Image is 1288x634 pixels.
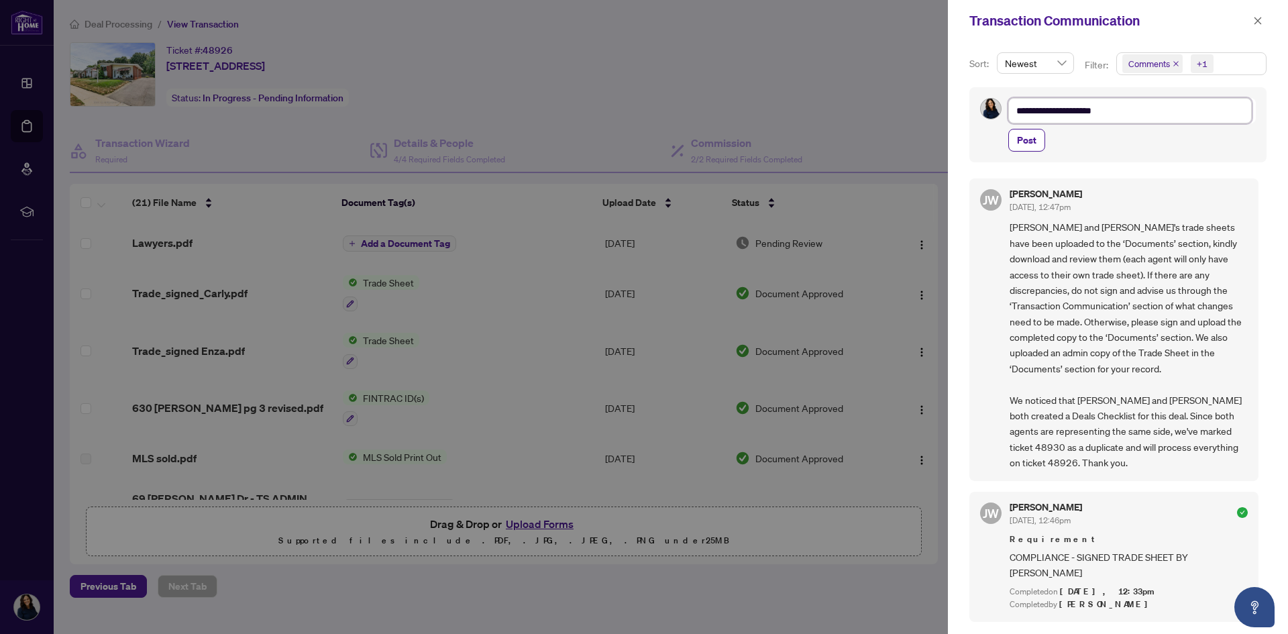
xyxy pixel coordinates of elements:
[1060,586,1157,597] span: [DATE], 12:33pm
[1010,202,1071,212] span: [DATE], 12:47pm
[1010,219,1248,470] span: [PERSON_NAME] and [PERSON_NAME]'s trade sheets have been uploaded to the ‘Documents’ section, kin...
[983,191,999,209] span: JW
[1008,129,1045,152] button: Post
[1234,587,1275,627] button: Open asap
[1173,60,1179,67] span: close
[969,11,1249,31] div: Transaction Communication
[1085,58,1110,72] p: Filter:
[1010,549,1248,581] span: COMPLIANCE - SIGNED TRADE SHEET BY [PERSON_NAME]
[1237,507,1248,518] span: check-circle
[1010,586,1248,598] div: Completed on
[969,56,991,71] p: Sort:
[1010,189,1082,199] h5: [PERSON_NAME]
[1010,503,1082,512] h5: [PERSON_NAME]
[1197,57,1207,70] div: +1
[983,504,999,523] span: JW
[1010,515,1071,525] span: [DATE], 12:46pm
[981,99,1001,119] img: Profile Icon
[1122,54,1183,73] span: Comments
[1010,598,1248,611] div: Completed by
[1010,533,1248,546] span: Requirement
[1005,53,1066,73] span: Newest
[1253,16,1263,25] span: close
[1128,57,1170,70] span: Comments
[1059,598,1155,610] span: [PERSON_NAME]
[1017,129,1036,151] span: Post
